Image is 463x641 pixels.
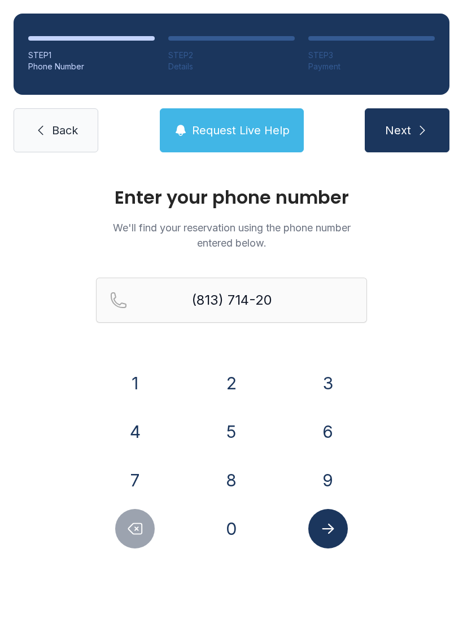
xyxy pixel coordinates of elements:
input: Reservation phone number [96,278,367,323]
button: 1 [115,363,155,403]
span: Request Live Help [192,122,290,138]
div: Payment [308,61,435,72]
div: STEP 3 [308,50,435,61]
div: Details [168,61,295,72]
button: 2 [212,363,251,403]
button: 5 [212,412,251,451]
p: We'll find your reservation using the phone number entered below. [96,220,367,251]
button: 6 [308,412,348,451]
span: Next [385,122,411,138]
button: Submit lookup form [308,509,348,548]
button: Delete number [115,509,155,548]
button: 0 [212,509,251,548]
button: 4 [115,412,155,451]
div: STEP 2 [168,50,295,61]
button: 9 [308,460,348,500]
div: Phone Number [28,61,155,72]
span: Back [52,122,78,138]
button: 8 [212,460,251,500]
button: 7 [115,460,155,500]
h1: Enter your phone number [96,188,367,207]
button: 3 [308,363,348,403]
div: STEP 1 [28,50,155,61]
